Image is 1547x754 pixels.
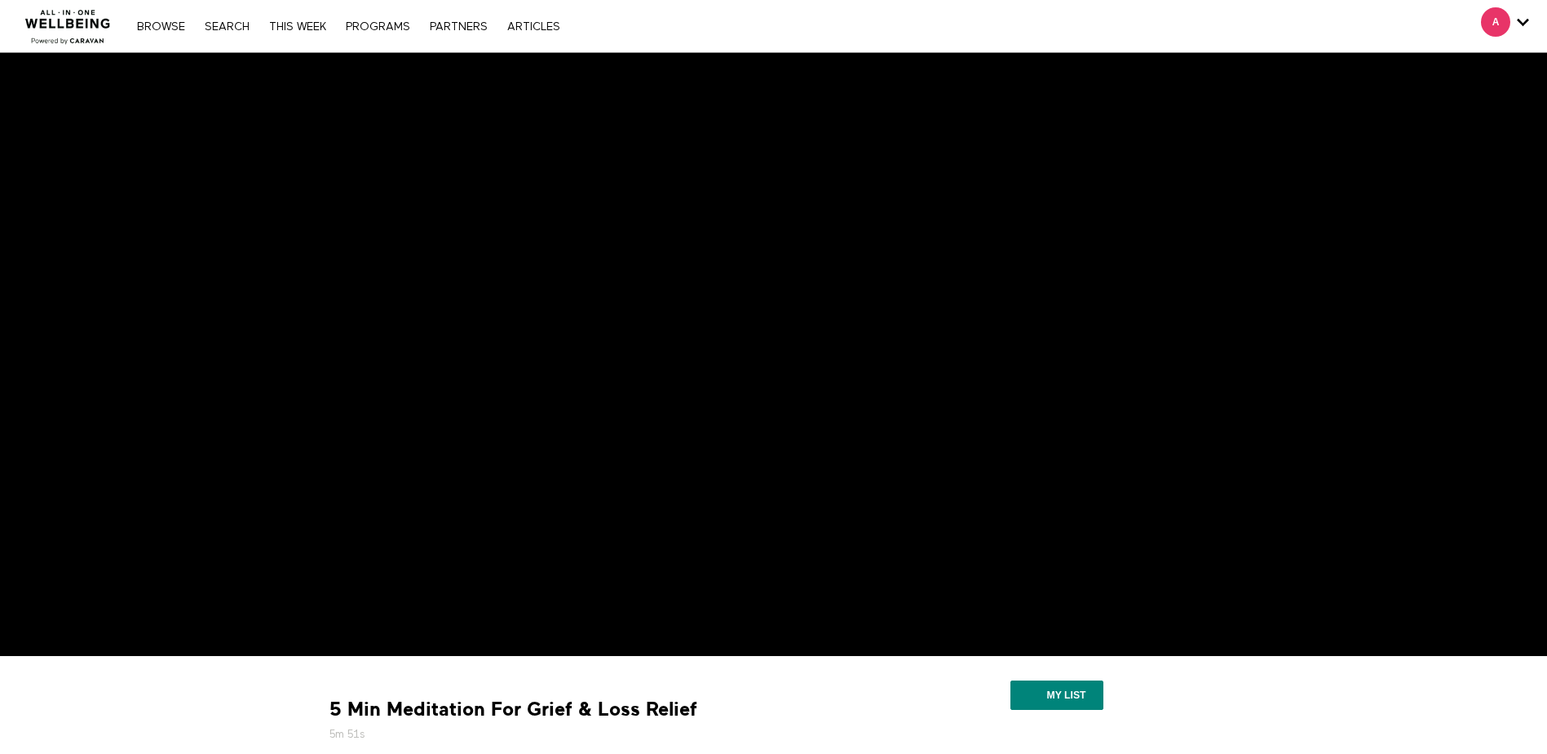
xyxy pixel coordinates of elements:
a: Browse [129,21,193,33]
a: THIS WEEK [261,21,334,33]
nav: Primary [129,18,568,34]
strong: 5 Min Meditation For Grief & Loss Relief [329,697,697,722]
a: Search [197,21,258,33]
button: My list [1010,681,1103,710]
a: ARTICLES [499,21,568,33]
a: PROGRAMS [338,21,418,33]
h5: 5m 51s [329,726,876,743]
a: PARTNERS [422,21,496,33]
